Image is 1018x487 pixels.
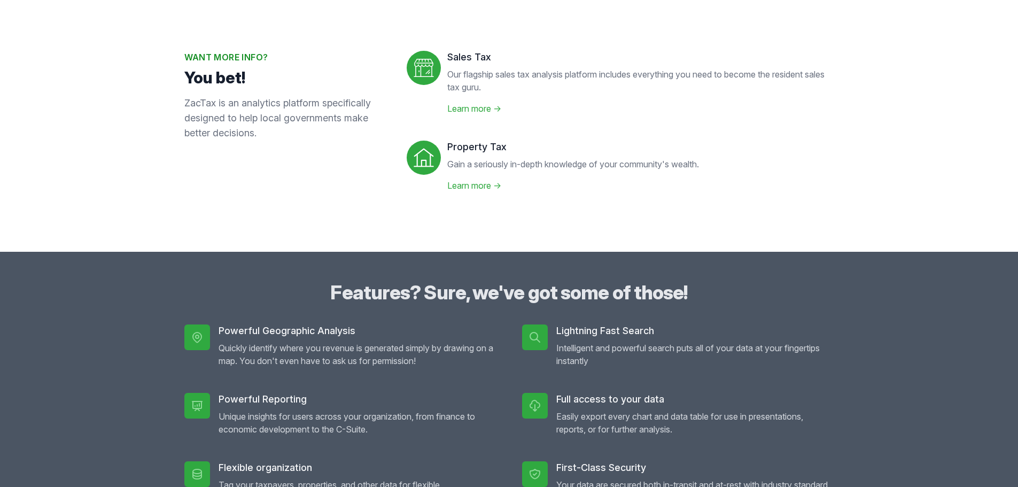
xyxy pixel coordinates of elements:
p: Easily export every chart and data table for use in presentations, reports, or for further analysis. [556,410,834,436]
a: Learn more → [447,180,501,191]
h5: Powerful Reporting [219,393,496,406]
p: You bet! [184,68,390,87]
h5: Flexible organization [219,461,496,474]
dt: Property Tax [447,141,699,153]
h3: Features? Sure, we've got some of those! [184,282,834,303]
p: Gain a seriously in-depth knowledge of your community's wealth. [447,158,699,171]
h5: Lightning Fast Search [556,324,834,337]
h5: Powerful Geographic Analysis [219,324,496,337]
p: Quickly identify where you revenue is generated simply by drawing on a map. You don't even have t... [219,342,496,367]
h5: First-Class Security [556,461,834,474]
h5: Full access to your data [556,393,834,406]
p: Unique insights for users across your organization, from finance to economic development to the C... [219,410,496,436]
a: Learn more → [447,103,501,114]
p: ZacTax is an analytics platform specifically designed to help local governments make better decis... [184,96,390,141]
dt: Sales Tax [447,51,834,64]
h2: Want more info? [184,51,390,64]
p: Our flagship sales tax analysis platform includes everything you need to become the resident sale... [447,68,834,94]
p: Intelligent and powerful search puts all of your data at your fingertips instantly [556,342,834,367]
